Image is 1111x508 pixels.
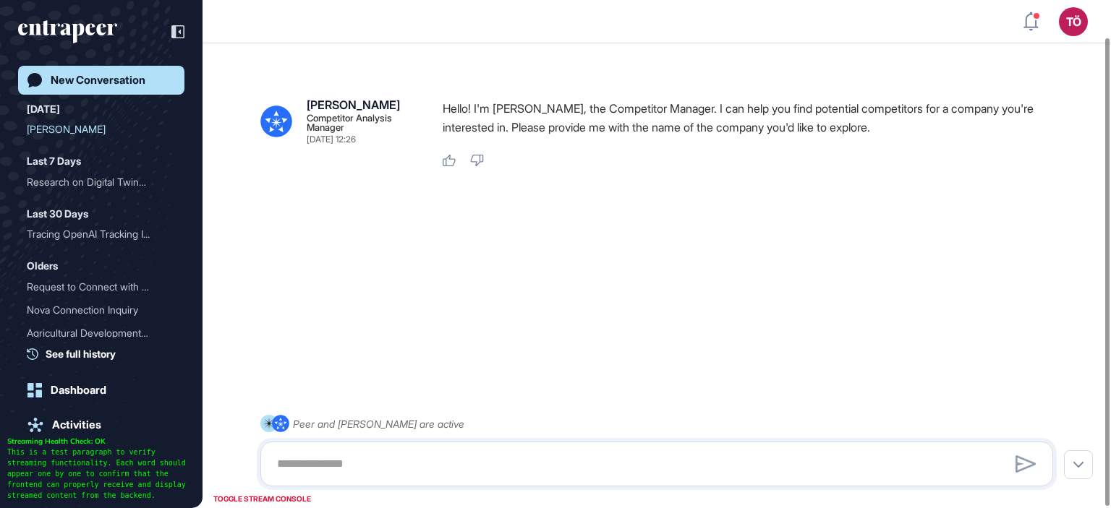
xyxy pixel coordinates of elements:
a: Activities [18,410,184,439]
div: Research on Digital Twins... [27,171,164,194]
div: TOGGLE STREAM CONSOLE [210,490,315,508]
div: entrapeer-logo [18,20,117,43]
div: Nash [27,118,176,141]
p: Hello! I'm [PERSON_NAME], the Competitor Manager. I can help you find potential competitors for a... [443,99,1065,137]
div: [PERSON_NAME] [27,118,164,141]
div: [DATE] [27,100,60,118]
div: Nova Connection Inquiry [27,298,176,322]
div: Research on Digital Twins News from April 2025 to Present [27,171,176,194]
div: Tracing OpenAI Tracking Information [27,223,176,246]
div: Tracing OpenAI Tracking I... [27,223,164,246]
div: Dashboard [51,384,106,397]
a: Dashboard [18,376,184,405]
div: Agricultural Developments... [27,322,164,345]
a: New Conversation [18,66,184,95]
span: See full history [46,346,116,361]
div: Agricultural Developments in Turkey: News from the Past Year [27,322,176,345]
div: Peer and [PERSON_NAME] are active [293,415,464,433]
div: Olders [27,257,58,275]
button: TÖ [1059,7,1088,36]
div: Request to Connect with N... [27,275,164,298]
div: Activities [52,418,101,431]
a: See full history [27,346,184,361]
div: Competitor Analysis Manager [307,113,420,132]
div: Last 30 Days [27,205,88,223]
div: [PERSON_NAME] [307,99,400,111]
div: [DATE] 12:26 [307,135,356,144]
div: Nova Connection Inquiry [27,298,164,322]
div: Last 7 Days [27,152,81,170]
div: New Conversation [51,74,145,87]
div: Request to Connect with Nova [27,275,176,298]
